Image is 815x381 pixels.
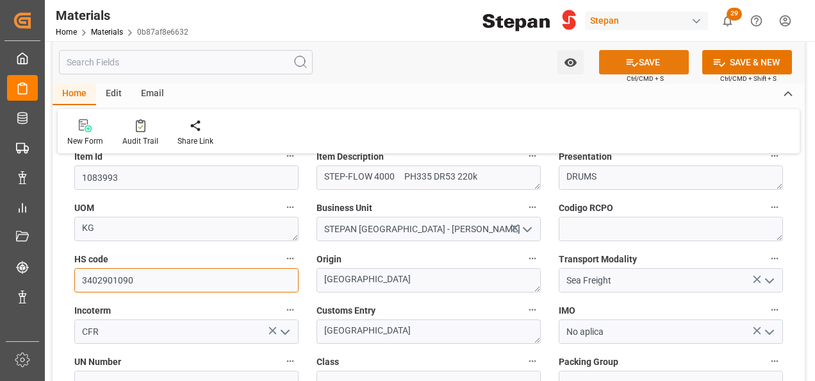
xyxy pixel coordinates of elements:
[727,8,742,21] span: 29
[317,253,342,266] span: Origin
[559,253,637,266] span: Transport Modality
[524,148,541,164] button: Item Description
[557,50,584,74] button: open menu
[585,12,708,30] div: Stepan
[524,199,541,216] button: Business Unit
[559,165,783,190] textarea: DRUMS
[317,268,541,292] textarea: [GEOGRAPHIC_DATA]
[524,301,541,318] button: Customs Entry
[599,50,689,74] button: SAVE
[702,50,792,74] button: SAVE & NEW
[74,355,121,369] span: UN Number
[766,250,783,267] button: Transport Modality
[91,28,123,37] a: Materials
[482,10,576,32] img: Stepan_Company_logo.svg.png_1713531530.png
[96,83,131,105] div: Edit
[317,201,372,215] span: Business Unit
[317,217,541,241] input: Type to search/select
[766,353,783,369] button: Packing Group
[759,271,778,291] button: open menu
[759,322,778,342] button: open menu
[559,355,618,369] span: Packing Group
[559,304,575,317] span: IMO
[67,135,103,147] div: New Form
[742,6,771,35] button: Help Center
[282,199,299,216] button: UOM
[53,83,96,105] div: Home
[59,50,313,74] input: Search Fields
[585,8,713,33] button: Stepan
[282,301,299,318] button: Incoterm
[766,148,783,164] button: Presentation
[74,150,103,164] span: Item Id
[282,148,299,164] button: Item Id
[282,353,299,369] button: UN Number
[317,150,384,164] span: Item Description
[74,217,299,241] textarea: KG
[317,319,541,344] textarea: [GEOGRAPHIC_DATA]
[56,28,77,37] a: Home
[524,250,541,267] button: Origin
[74,304,111,317] span: Incoterm
[317,304,375,317] span: Customs Entry
[74,253,108,266] span: HS code
[766,301,783,318] button: IMO
[282,250,299,267] button: HS code
[74,201,94,215] span: UOM
[517,219,536,239] button: open menu
[559,201,613,215] span: Codigo RCPO
[177,135,213,147] div: Share Link
[131,83,174,105] div: Email
[275,322,294,342] button: open menu
[122,135,158,147] div: Audit Trail
[713,6,742,35] button: show 29 new notifications
[559,150,612,164] span: Presentation
[559,268,783,292] input: Type to search/select
[766,199,783,216] button: Codigo RCPO
[317,165,541,190] textarea: STEP-FLOW 4000 PH335 DR53 220k
[720,74,777,83] span: Ctrl/CMD + Shift + S
[524,353,541,369] button: Class
[56,6,188,25] div: Materials
[317,355,339,369] span: Class
[74,319,299,344] input: Type to search/select
[627,74,664,83] span: Ctrl/CMD + S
